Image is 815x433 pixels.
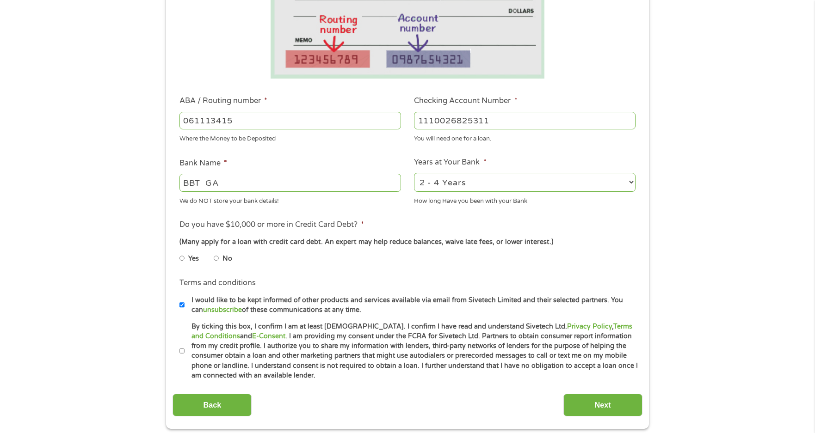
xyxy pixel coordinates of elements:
[191,323,632,340] a: Terms and Conditions
[179,96,267,106] label: ABA / Routing number
[179,193,401,206] div: We do NOT store your bank details!
[414,112,636,129] input: 345634636
[414,158,486,167] label: Years at Your Bank
[188,254,199,264] label: Yes
[173,394,252,416] input: Back
[567,323,612,330] a: Privacy Policy
[179,112,401,129] input: 263177916
[185,322,638,381] label: By ticking this box, I confirm I am at least [DEMOGRAPHIC_DATA]. I confirm I have read and unders...
[414,193,636,206] div: How long Have you been with your Bank
[179,159,227,168] label: Bank Name
[179,278,256,288] label: Terms and conditions
[414,131,636,144] div: You will need one for a loan.
[203,306,242,314] a: unsubscribe
[179,237,636,247] div: (Many apply for a loan with credit card debt. An expert may help reduce balances, waive late fees...
[414,96,517,106] label: Checking Account Number
[563,394,642,416] input: Next
[252,332,285,340] a: E-Consent
[222,254,232,264] label: No
[179,220,364,230] label: Do you have $10,000 or more in Credit Card Debt?
[185,295,638,315] label: I would like to be kept informed of other products and services available via email from Sivetech...
[179,131,401,144] div: Where the Money to be Deposited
